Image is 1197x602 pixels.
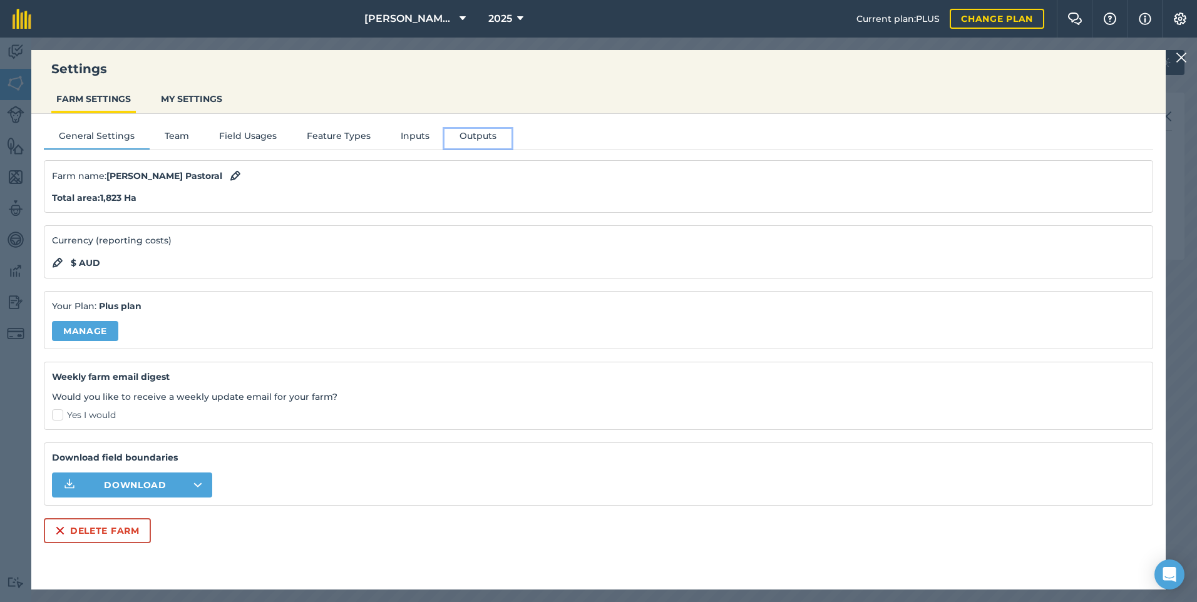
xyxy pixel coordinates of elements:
span: [PERSON_NAME] Pastoral [364,11,455,26]
span: Download [104,479,167,491]
a: Change plan [950,9,1044,29]
span: Farm name : [52,169,222,183]
label: Yes I would [52,409,1145,422]
button: Feature Types [292,129,386,148]
p: Currency (reporting costs) [52,233,1145,247]
strong: Plus plan [99,300,141,312]
strong: Total area : 1,823 Ha [52,192,136,203]
h4: Weekly farm email digest [52,370,1145,384]
img: A question mark icon [1102,13,1117,25]
button: Team [150,129,204,148]
strong: $ AUD [71,256,100,270]
img: svg+xml;base64,PHN2ZyB4bWxucz0iaHR0cDovL3d3dy53My5vcmcvMjAwMC9zdmciIHdpZHRoPSIxNiIgaGVpZ2h0PSIyNC... [55,523,65,538]
p: Your Plan: [52,299,1145,313]
a: Manage [52,321,118,341]
h3: Settings [31,60,1166,78]
button: Inputs [386,129,444,148]
button: Delete farm [44,518,151,543]
button: Field Usages [204,129,292,148]
p: Would you like to receive a weekly update email for your farm? [52,390,1145,404]
img: svg+xml;base64,PHN2ZyB4bWxucz0iaHR0cDovL3d3dy53My5vcmcvMjAwMC9zdmciIHdpZHRoPSIxOCIgaGVpZ2h0PSIyNC... [52,255,63,270]
div: Open Intercom Messenger [1154,559,1184,589]
img: svg+xml;base64,PHN2ZyB4bWxucz0iaHR0cDovL3d3dy53My5vcmcvMjAwMC9zdmciIHdpZHRoPSIyMiIgaGVpZ2h0PSIzMC... [1176,50,1187,65]
button: General Settings [44,129,150,148]
span: Current plan : PLUS [856,12,940,26]
span: 2025 [488,11,512,26]
img: svg+xml;base64,PHN2ZyB4bWxucz0iaHR0cDovL3d3dy53My5vcmcvMjAwMC9zdmciIHdpZHRoPSIxNyIgaGVpZ2h0PSIxNy... [1139,11,1151,26]
button: MY SETTINGS [156,87,227,111]
img: svg+xml;base64,PHN2ZyB4bWxucz0iaHR0cDovL3d3dy53My5vcmcvMjAwMC9zdmciIHdpZHRoPSIxOCIgaGVpZ2h0PSIyNC... [230,168,241,183]
button: Outputs [444,129,511,148]
img: A cog icon [1173,13,1188,25]
img: fieldmargin Logo [13,9,31,29]
button: FARM SETTINGS [51,87,136,111]
strong: Download field boundaries [52,451,1145,464]
button: Download [52,472,212,497]
strong: [PERSON_NAME] Pastoral [106,170,222,181]
img: Two speech bubbles overlapping with the left bubble in the forefront [1067,13,1082,25]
